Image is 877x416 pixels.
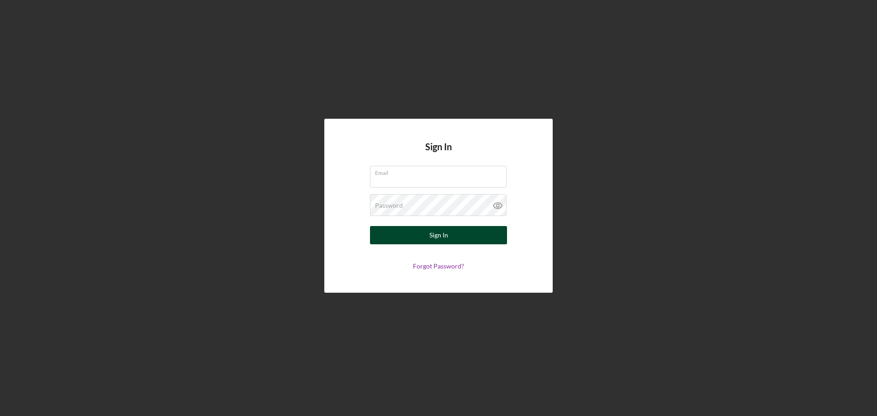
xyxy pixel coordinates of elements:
[429,226,448,244] div: Sign In
[375,202,403,209] label: Password
[370,226,507,244] button: Sign In
[425,142,452,166] h4: Sign In
[375,166,507,176] label: Email
[413,262,464,270] a: Forgot Password?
